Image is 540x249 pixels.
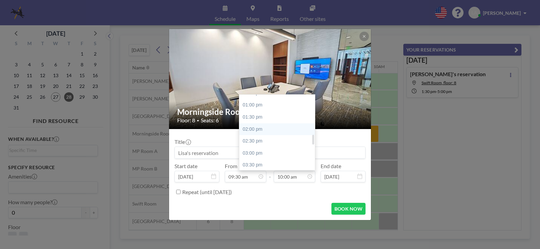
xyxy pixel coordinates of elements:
[177,117,195,124] span: Floor: 8
[175,147,365,158] input: Lisa's reservation
[174,163,197,169] label: Start date
[177,107,363,117] h2: Morningside Room
[239,111,318,123] div: 01:30 pm
[169,3,372,155] img: 537.jpg
[239,99,318,111] div: 01:00 pm
[239,159,318,171] div: 03:30 pm
[331,203,366,215] button: BOOK NOW
[201,117,219,124] span: Seats: 6
[174,138,190,145] label: Title
[269,165,271,180] span: -
[197,118,199,123] span: •
[182,189,232,195] label: Repeat (until [DATE])
[239,135,318,147] div: 02:30 pm
[239,147,318,159] div: 03:00 pm
[225,163,237,169] label: From
[321,163,341,169] label: End date
[239,123,318,135] div: 02:00 pm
